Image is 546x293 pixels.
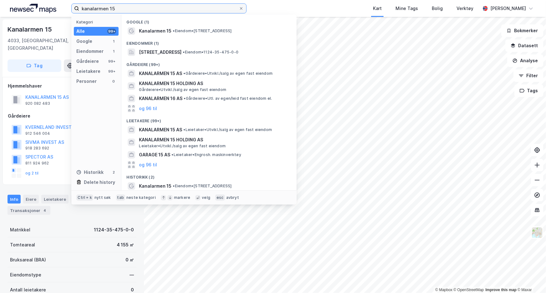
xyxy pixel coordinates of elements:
[8,24,53,34] div: Kanalarmen 15
[76,28,85,35] div: Alle
[10,271,41,279] div: Eiendomstype
[76,58,99,65] div: Gårdeiere
[202,195,210,200] div: velg
[25,131,50,136] div: 912 546 004
[435,288,452,292] a: Mapbox
[8,206,50,215] div: Transaksjoner
[116,194,125,201] div: tab
[215,194,225,201] div: esc
[8,37,110,52] div: 4033, [GEOGRAPHIC_DATA], [GEOGRAPHIC_DATA]
[531,227,543,239] img: Z
[8,195,21,204] div: Info
[76,48,104,55] div: Eiendommer
[139,27,171,35] span: Kanalarmen 15
[174,195,190,200] div: markere
[71,195,94,204] div: Datasett
[10,256,46,264] div: Bruksareal (BRA)
[139,80,289,87] span: KANALARMEN 15 HOLDING AS
[183,50,185,54] span: •
[173,28,175,33] span: •
[183,127,185,132] span: •
[130,271,134,279] div: —
[107,59,116,64] div: 99+
[139,105,157,112] button: og 96 til
[505,39,543,52] button: Datasett
[111,39,116,44] div: 1
[139,151,170,159] span: GARAGE 15 AS
[395,5,418,12] div: Mine Tags
[8,59,61,72] button: Tag
[139,70,182,77] span: KANALARMEN 15 AS
[486,288,517,292] a: Improve this map
[121,36,297,47] div: Eiendommer (1)
[8,112,136,120] div: Gårdeiere
[94,226,134,234] div: 1124-35-475-0-0
[184,96,272,101] span: Gårdeiere • Utl. av egen/leid fast eiendom el.
[432,5,443,12] div: Bolig
[10,226,30,234] div: Matrikkel
[171,152,173,157] span: •
[84,179,115,186] div: Delete history
[25,161,49,166] div: 811 924 962
[76,194,93,201] div: Ctrl + k
[107,69,116,74] div: 99+
[173,184,175,188] span: •
[121,15,297,26] div: Google (1)
[126,195,156,200] div: neste kategori
[173,184,232,189] span: Eiendom • [STREET_ADDRESS]
[183,71,185,76] span: •
[111,170,116,175] div: 2
[23,195,39,204] div: Eiere
[457,5,473,12] div: Verktøy
[121,170,297,181] div: Historikk (2)
[501,24,543,37] button: Bokmerker
[25,101,50,106] div: 920 082 483
[183,71,273,76] span: Gårdeiere • Utvikl./salg av egen fast eiendom
[121,57,297,68] div: Gårdeiere (99+)
[454,288,484,292] a: OpenStreetMap
[490,5,526,12] div: [PERSON_NAME]
[226,195,239,200] div: avbryt
[79,4,239,13] input: Søk på adresse, matrikkel, gårdeiere, leietakere eller personer
[111,49,116,54] div: 1
[94,195,111,200] div: nytt søk
[513,69,543,82] button: Filter
[10,4,56,13] img: logo.a4113a55bc3d86da70a041830d287a7e.svg
[125,256,134,264] div: 0 ㎡
[139,87,226,92] span: Gårdeiere • Utvikl./salg av egen fast eiendom
[41,195,69,204] div: Leietakere
[111,79,116,84] div: 0
[121,114,297,125] div: Leietakere (99+)
[139,48,181,56] span: [STREET_ADDRESS]
[76,38,92,45] div: Google
[173,28,232,33] span: Eiendom • [STREET_ADDRESS]
[183,127,272,132] span: Leietaker • Utvikl./salg av egen fast eiendom
[139,182,171,190] span: Kanalarmen 15
[139,144,226,149] span: Leietaker • Utvikl./salg av egen fast eiendom
[515,263,546,293] div: Kontrollprogram for chat
[507,54,543,67] button: Analyse
[184,96,186,101] span: •
[139,95,182,102] span: KANALARMEN 16 AS
[139,161,157,169] button: og 96 til
[8,82,136,90] div: Hjemmelshaver
[107,29,116,34] div: 99+
[76,68,100,75] div: Leietakere
[10,241,35,249] div: Tomteareal
[117,241,134,249] div: 4 155 ㎡
[76,169,104,176] div: Historikk
[514,84,543,97] button: Tags
[25,146,49,151] div: 918 283 692
[139,126,182,134] span: KANALARMEN 15 AS
[373,5,382,12] div: Kart
[139,136,289,144] span: KANALARMEN 15 HOLDING AS
[171,152,241,157] span: Leietaker • Engrosh. maskinverktøy
[76,78,97,85] div: Personer
[42,207,48,214] div: 4
[183,50,238,55] span: Eiendom • 1124-35-475-0-0
[76,20,119,24] div: Kategori
[515,263,546,293] iframe: Chat Widget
